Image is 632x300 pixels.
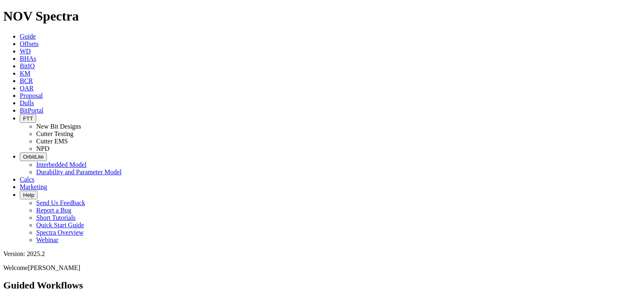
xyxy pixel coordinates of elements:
[20,99,34,106] a: Dulls
[20,152,47,161] button: OrbitLite
[36,161,86,168] a: Interbedded Model
[20,191,37,199] button: Help
[3,264,629,272] p: Welcome
[36,168,122,175] a: Durability and Parameter Model
[20,33,36,40] a: Guide
[3,250,629,258] div: Version: 2025.2
[23,192,34,198] span: Help
[23,115,33,122] span: FTT
[20,176,35,183] a: Calcs
[36,199,85,206] a: Send Us Feedback
[20,70,30,77] a: KM
[20,183,47,190] a: Marketing
[36,222,84,228] a: Quick Start Guide
[20,62,35,69] a: BitIQ
[20,107,44,114] a: BitPortal
[3,280,629,291] h2: Guided Workflows
[20,92,43,99] a: Proposal
[20,48,31,55] a: WD
[20,55,36,62] a: BHAs
[36,236,58,243] a: Webinar
[20,114,36,123] button: FTT
[36,123,81,130] a: New Bit Designs
[36,138,68,145] a: Cutter EMS
[36,130,74,137] a: Cutter Testing
[36,145,49,152] a: NPD
[36,229,84,236] a: Spectra Overview
[36,214,76,221] a: Short Tutorials
[20,77,33,84] a: BCR
[20,40,39,47] a: Offsets
[3,9,629,24] h1: NOV Spectra
[20,85,34,92] a: OAR
[28,264,80,271] span: [PERSON_NAME]
[23,154,44,160] span: OrbitLite
[36,207,71,214] a: Report a Bug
